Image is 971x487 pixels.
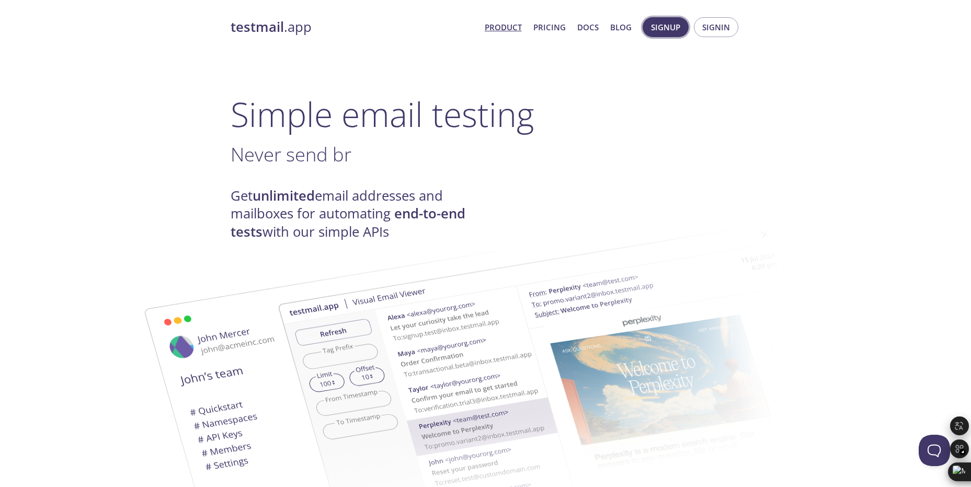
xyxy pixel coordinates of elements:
[919,435,950,466] iframe: Help Scout Beacon - Open
[231,187,486,241] h4: Get email addresses and mailboxes for automating with our simple APIs
[533,20,566,34] a: Pricing
[231,141,351,167] span: Never send br
[231,18,476,36] a: testmail.app
[577,20,599,34] a: Docs
[231,94,741,134] h1: Simple email testing
[253,187,315,205] strong: unlimited
[643,17,689,37] button: Signup
[231,18,284,36] strong: testmail
[610,20,632,34] a: Blog
[651,20,680,34] span: Signup
[694,17,738,37] button: Signin
[231,204,465,240] strong: end-to-end tests
[702,20,730,34] span: Signin
[485,20,522,34] a: Product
